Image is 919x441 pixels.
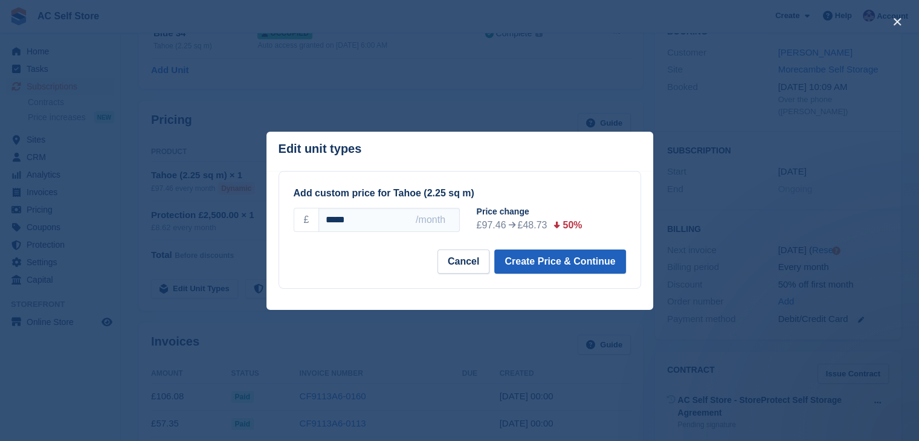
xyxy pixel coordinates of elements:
button: close [888,12,907,31]
button: Cancel [437,249,489,274]
div: Price change [477,205,636,218]
p: Edit unit types [279,142,362,156]
button: Create Price & Continue [494,249,625,274]
div: £48.73 [517,218,547,233]
div: Add custom price for Tahoe (2.25 sq m) [294,186,626,201]
div: £97.46 [477,218,506,233]
div: 50% [563,218,582,233]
